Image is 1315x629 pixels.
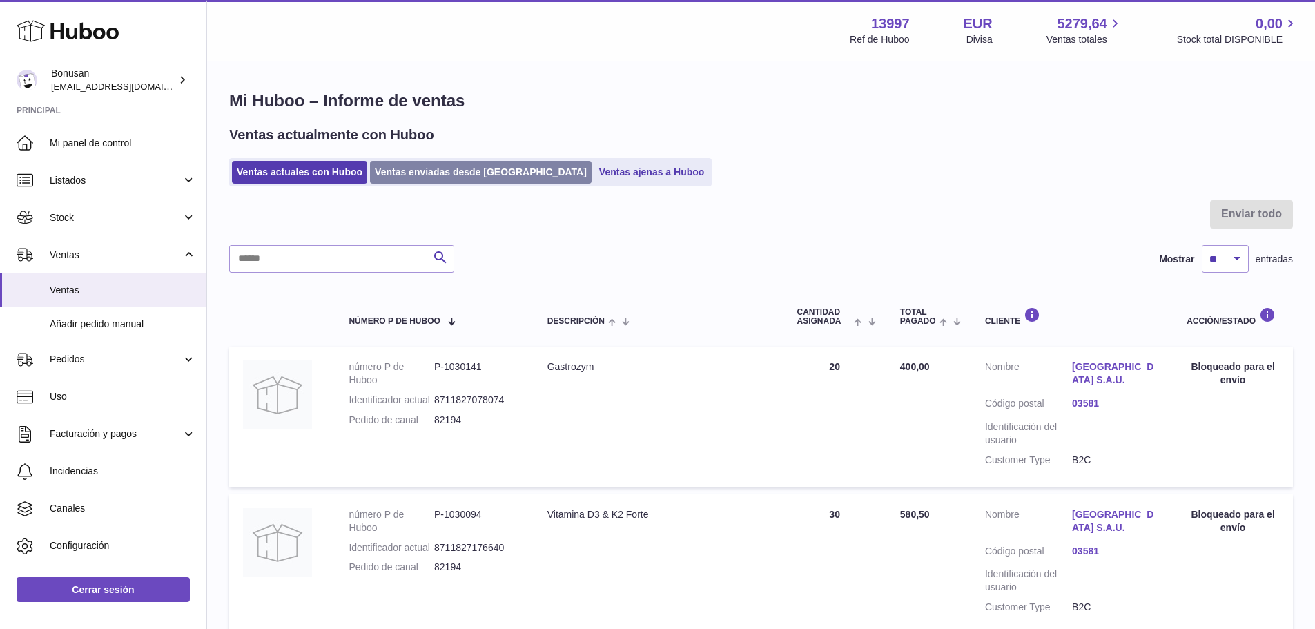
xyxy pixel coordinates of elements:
a: Ventas enviadas desde [GEOGRAPHIC_DATA] [370,161,592,184]
dt: número P de Huboo [349,360,434,387]
a: Ventas ajenas a Huboo [594,161,710,184]
dd: B2C [1072,454,1159,467]
dt: número P de Huboo [349,508,434,534]
div: Bloqueado para el envío [1187,360,1279,387]
h1: Mi Huboo – Informe de ventas [229,90,1293,112]
div: Vitamina D3 & K2 Forte [547,508,770,521]
a: Ventas actuales con Huboo [232,161,367,184]
dt: Customer Type [985,601,1072,614]
dd: P-1030094 [434,508,520,534]
dt: Identificación del usuario [985,420,1072,447]
h2: Ventas actualmente con Huboo [229,126,434,144]
a: 03581 [1072,397,1159,410]
label: Mostrar [1159,253,1194,266]
a: [GEOGRAPHIC_DATA] S.A.U. [1072,360,1159,387]
dd: 82194 [434,561,520,574]
dd: 8711827078074 [434,394,520,407]
dt: Identificador actual [349,541,434,554]
img: no-photo.jpg [243,360,312,429]
span: Descripción [547,317,605,326]
a: 03581 [1072,545,1159,558]
dt: Código postal [985,397,1072,414]
dt: Código postal [985,545,1072,561]
span: 0,00 [1256,14,1283,33]
span: Mi panel de control [50,137,196,150]
span: Ventas [50,249,182,262]
dt: Pedido de canal [349,414,434,427]
span: 5279,64 [1057,14,1107,33]
div: Acción/Estado [1187,307,1279,326]
dt: Nombre [985,360,1072,390]
a: [GEOGRAPHIC_DATA] S.A.U. [1072,508,1159,534]
span: [EMAIL_ADDRESS][DOMAIN_NAME] [51,81,203,92]
strong: 13997 [871,14,910,33]
a: Cerrar sesión [17,577,190,602]
div: Bloqueado para el envío [1187,508,1279,534]
div: Divisa [966,33,993,46]
dd: P-1030141 [434,360,520,387]
strong: EUR [964,14,993,33]
span: 580,50 [900,509,930,520]
dt: Nombre [985,508,1072,538]
span: Añadir pedido manual [50,318,196,331]
dd: 82194 [434,414,520,427]
dt: Identificador actual [349,394,434,407]
span: 400,00 [900,361,930,372]
span: Ventas [50,284,196,297]
span: Cantidad ASIGNADA [797,308,850,326]
span: Stock total DISPONIBLE [1177,33,1298,46]
a: 0,00 Stock total DISPONIBLE [1177,14,1298,46]
div: Ref de Huboo [850,33,909,46]
div: Cliente [985,307,1159,326]
span: Configuración [50,539,196,552]
span: Listados [50,174,182,187]
span: Incidencias [50,465,196,478]
a: 5279,64 Ventas totales [1046,14,1123,46]
img: no-photo.jpg [243,508,312,577]
dt: Pedido de canal [349,561,434,574]
span: Facturación y pagos [50,427,182,441]
div: Bonusan [51,67,175,93]
dd: 8711827176640 [434,541,520,554]
img: info@bonusan.es [17,70,37,90]
dt: Identificación del usuario [985,568,1072,594]
td: 20 [783,347,886,487]
span: entradas [1256,253,1293,266]
span: Uso [50,390,196,403]
dt: Customer Type [985,454,1072,467]
span: Total pagado [900,308,936,326]
span: número P de Huboo [349,317,440,326]
span: Ventas totales [1046,33,1123,46]
span: Canales [50,502,196,515]
span: Stock [50,211,182,224]
dd: B2C [1072,601,1159,614]
div: Gastrozym [547,360,770,374]
span: Pedidos [50,353,182,366]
